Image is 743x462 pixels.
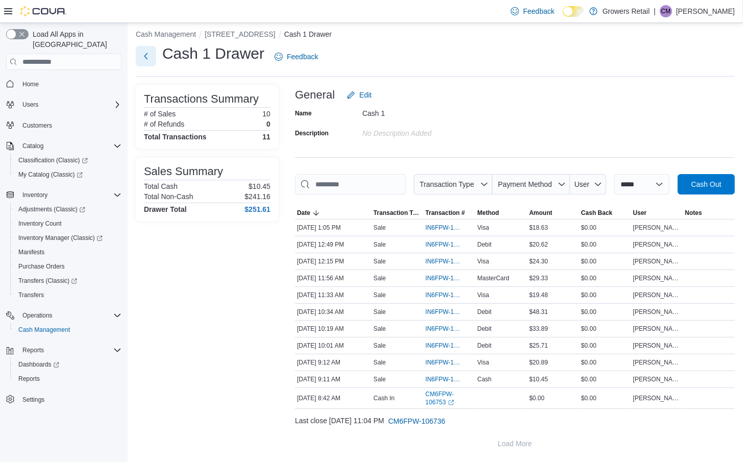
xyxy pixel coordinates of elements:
[426,308,463,316] span: IN6FPW-1994395
[295,222,371,234] div: [DATE] 1:05 PM
[579,392,631,404] div: $0.00
[575,180,590,188] span: User
[384,411,450,431] button: CM6FPW-106736
[244,192,270,201] p: $241.16
[579,289,631,301] div: $0.00
[284,30,332,38] button: Cash 1 Drawer
[295,411,735,431] div: Last close [DATE] 11:04 PM
[2,308,126,323] button: Operations
[18,119,121,132] span: Customers
[22,142,43,150] span: Catalog
[374,240,386,249] p: Sale
[374,375,386,383] p: Sale
[144,93,259,105] h3: Transactions Summary
[579,255,631,268] div: $0.00
[2,139,126,153] button: Catalog
[579,339,631,352] div: $0.00
[14,260,121,273] span: Purchase Orders
[18,309,121,322] span: Operations
[14,168,87,181] a: My Catalog (Classic)
[343,85,376,105] button: Edit
[14,203,121,215] span: Adjustments (Classic)
[529,291,548,299] span: $19.48
[477,209,499,217] span: Method
[426,306,474,318] button: IN6FPW-1994395
[18,248,44,256] span: Manifests
[18,99,121,111] span: Users
[295,289,371,301] div: [DATE] 11:33 AM
[14,324,74,336] a: Cash Management
[498,180,552,188] span: Payment Method
[18,119,56,132] a: Customers
[18,360,59,369] span: Dashboards
[10,153,126,167] a: Classification (Classic)
[633,308,681,316] span: [PERSON_NAME]
[529,375,548,383] span: $10.45
[660,5,672,17] div: Corina Mayhue
[10,245,126,259] button: Manifests
[529,209,552,217] span: Amount
[14,275,81,287] a: Transfers (Classic)
[10,259,126,274] button: Purchase Orders
[295,109,312,117] label: Name
[295,339,371,352] div: [DATE] 10:01 AM
[6,72,121,433] nav: Complex example
[426,224,463,232] span: IN6FPW-1994539
[14,373,44,385] a: Reports
[18,140,47,152] button: Catalog
[374,342,386,350] p: Sale
[529,308,548,316] span: $48.31
[18,344,121,356] span: Reports
[633,342,681,350] span: [PERSON_NAME]
[18,189,121,201] span: Inventory
[136,46,156,66] button: Next
[426,222,474,234] button: IN6FPW-1994539
[2,118,126,133] button: Customers
[477,325,491,333] span: Debit
[477,342,491,350] span: Debit
[633,325,681,333] span: [PERSON_NAME]
[136,29,735,41] nav: An example of EuiBreadcrumbs
[529,358,548,367] span: $20.89
[295,356,371,369] div: [DATE] 9:12 AM
[633,224,681,232] span: [PERSON_NAME]
[529,274,548,282] span: $29.33
[678,174,735,194] button: Cash Out
[144,133,207,141] h4: Total Transactions
[633,358,681,367] span: [PERSON_NAME]
[426,342,463,350] span: IN6FPW-1994364
[477,308,491,316] span: Debit
[633,375,681,383] span: [PERSON_NAME]
[633,209,647,217] span: User
[529,224,548,232] span: $18.63
[426,209,465,217] span: Transaction #
[10,202,126,216] a: Adjustments (Classic)
[22,191,47,199] span: Inventory
[523,6,554,16] span: Feedback
[633,394,681,402] span: [PERSON_NAME]
[477,240,491,249] span: Debit
[14,358,63,371] a: Dashboards
[144,120,184,128] h6: # of Refunds
[18,277,77,285] span: Transfers (Classic)
[295,323,371,335] div: [DATE] 10:19 AM
[448,400,454,406] svg: External link
[374,325,386,333] p: Sale
[426,325,463,333] span: IN6FPW-1994376
[359,90,371,100] span: Edit
[295,207,371,219] button: Date
[426,373,474,385] button: IN6FPW-1994325
[529,342,548,350] span: $25.71
[295,89,335,101] h3: General
[144,192,193,201] h6: Total Non-Cash
[2,76,126,91] button: Home
[18,394,48,406] a: Settings
[14,289,121,301] span: Transfers
[22,396,44,404] span: Settings
[362,105,499,117] div: Cash 1
[676,5,735,17] p: [PERSON_NAME]
[374,224,386,232] p: Sale
[426,375,463,383] span: IN6FPW-1994325
[633,274,681,282] span: [PERSON_NAME]
[144,110,176,118] h6: # of Sales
